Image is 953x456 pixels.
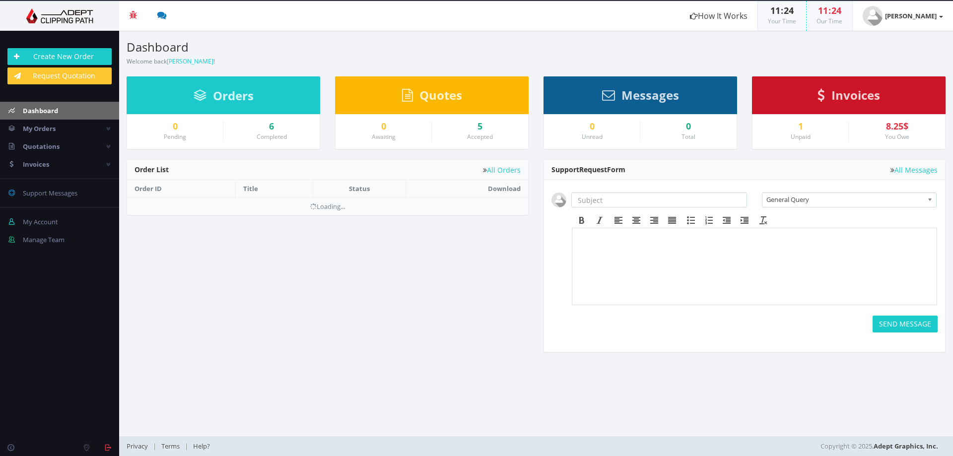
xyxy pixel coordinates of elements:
[610,214,627,227] div: Align left
[582,132,603,141] small: Unread
[645,214,663,227] div: Align right
[602,93,679,102] a: Messages
[627,214,645,227] div: Align center
[406,180,528,197] th: Download
[579,165,607,174] span: Request
[167,57,213,65] a: [PERSON_NAME]
[7,67,112,84] a: Request Quotation
[7,8,112,23] img: Adept Graphics
[768,17,796,25] small: Your Time
[213,87,254,104] span: Orders
[760,122,841,131] a: 1
[483,166,521,174] a: All Orders
[23,235,65,244] span: Manage Team
[885,132,909,141] small: You Owe
[680,1,757,31] a: How It Works
[874,442,938,451] a: Adept Graphics, Inc.
[571,193,747,207] input: Subject
[551,193,566,207] img: user_default.jpg
[236,180,313,197] th: Title
[820,441,938,451] span: Copyright © 2025,
[663,214,681,227] div: Justify
[791,132,811,141] small: Unpaid
[831,87,880,103] span: Invoices
[718,214,736,227] div: Decrease indent
[313,180,406,197] th: Status
[890,166,938,174] a: All Messages
[127,180,236,197] th: Order ID
[231,122,312,131] a: 6
[572,228,937,305] iframe: Rich Text Area. Press ALT-F9 for menu. Press ALT-F10 for toolbar. Press ALT-0 for help
[818,4,828,16] span: 11
[831,4,841,16] span: 24
[23,106,58,115] span: Dashboard
[591,214,609,227] div: Italic
[770,4,780,16] span: 11
[682,214,700,227] div: Bullet list
[402,93,462,102] a: Quotes
[648,122,729,131] div: 0
[863,6,883,26] img: user_default.jpg
[551,165,625,174] span: Support Form
[127,41,529,54] h3: Dashboard
[621,87,679,103] span: Messages
[23,217,58,226] span: My Account
[681,132,695,141] small: Total
[135,122,215,131] a: 0
[156,442,185,451] a: Terms
[828,4,831,16] span: :
[885,11,937,20] strong: [PERSON_NAME]
[127,442,153,451] a: Privacy
[164,132,186,141] small: Pending
[23,124,56,133] span: My Orders
[780,4,784,16] span: :
[853,1,953,31] a: [PERSON_NAME]
[135,165,169,174] span: Order List
[467,132,493,141] small: Accepted
[7,48,112,65] a: Create New Order
[817,17,842,25] small: Our Time
[551,122,632,131] a: 0
[23,160,49,169] span: Invoices
[372,132,396,141] small: Awaiting
[127,57,215,65] small: Welcome back !
[784,4,794,16] span: 24
[188,442,215,451] a: Help?
[766,193,923,206] span: General Query
[127,436,673,456] div: | |
[856,122,938,131] div: 8.25$
[754,214,772,227] div: Clear formatting
[127,197,528,215] td: Loading...
[23,189,77,197] span: Support Messages
[194,93,254,102] a: Orders
[419,87,462,103] span: Quotes
[573,214,591,227] div: Bold
[23,142,60,151] span: Quotations
[700,214,718,227] div: Numbered list
[873,316,938,332] button: SEND MESSAGE
[343,122,424,131] a: 0
[817,93,880,102] a: Invoices
[257,132,287,141] small: Completed
[736,214,753,227] div: Increase indent
[439,122,521,131] a: 5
